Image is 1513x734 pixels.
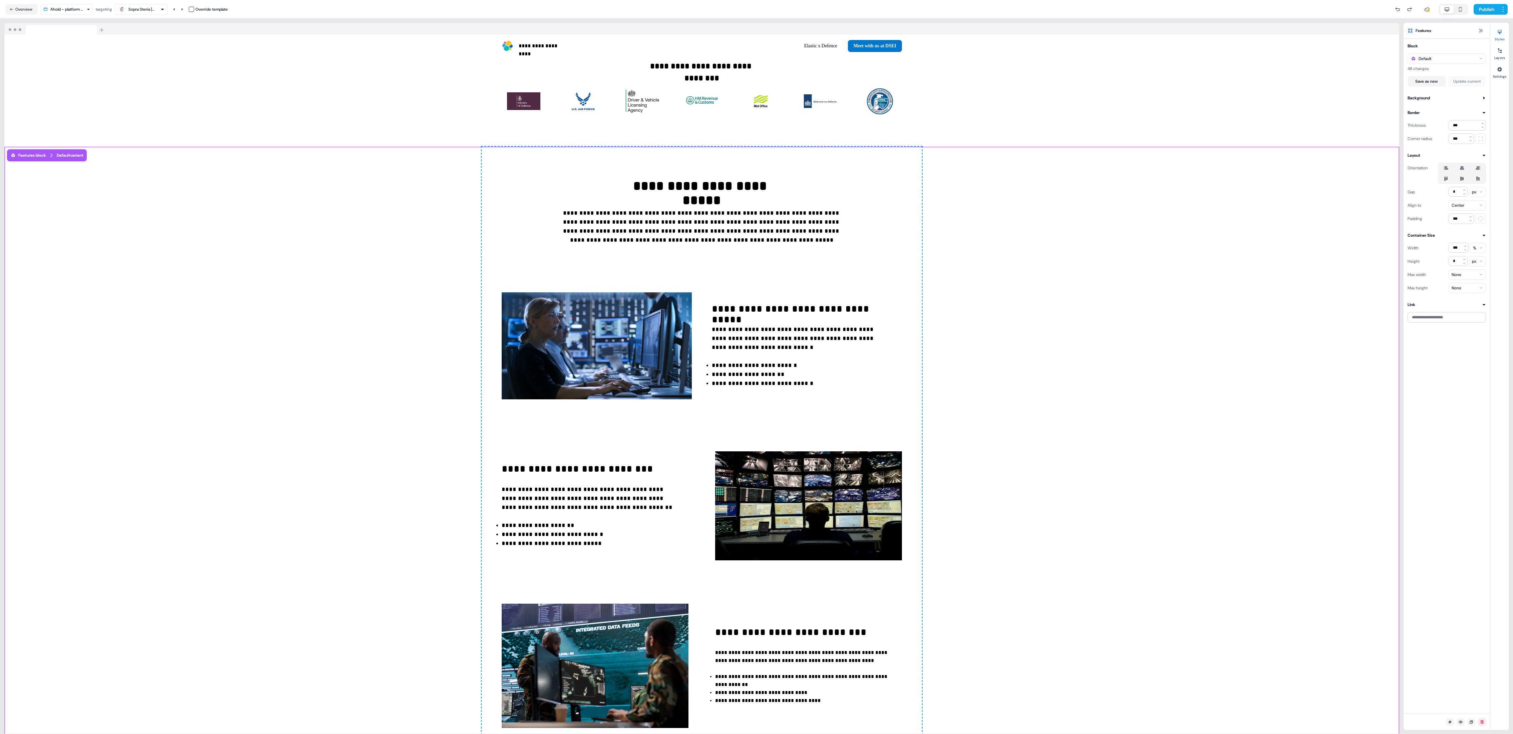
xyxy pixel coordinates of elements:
button: Publish [1474,4,1498,15]
div: ImageImageImageImageImageImageImage [502,83,902,120]
div: Thickness [1408,120,1426,131]
div: Layout [1408,152,1420,159]
div: Default variant [57,152,83,159]
div: Link [1408,301,1415,308]
img: Image [804,88,837,115]
div: Align to [1408,200,1421,211]
img: Image [626,88,659,115]
div: Max width [1408,269,1426,280]
div: Corner radius [1408,133,1432,144]
div: Height [1408,256,1420,267]
button: Background [1408,95,1486,101]
button: Sopra Steria [GEOGRAPHIC_DATA] [115,4,167,15]
button: Styles [1490,27,1509,41]
button: Layout [1408,152,1486,159]
button: Default [1408,53,1486,64]
div: targeting [96,6,112,13]
button: Container Size [1408,232,1486,239]
div: Gap [1408,187,1415,197]
div: Override template [195,6,228,13]
div: px [1472,189,1476,195]
div: Orientation [1408,163,1428,173]
div: None [1452,285,1461,291]
img: Image [502,599,688,733]
img: Image [685,88,718,115]
img: Image [566,88,600,115]
img: Image [507,88,540,115]
div: 48 changes [1408,65,1486,72]
div: Default [1419,55,1431,62]
button: Block [1408,43,1486,49]
button: Border [1408,109,1486,116]
div: Border [1408,109,1420,116]
div: Ahold - platform focus [50,6,84,13]
div: px [1472,258,1476,265]
button: Layers [1490,45,1509,60]
span: Features [1416,27,1431,34]
div: Elastic x DefenceMeet with us at DSEI [704,40,902,52]
button: Link [1408,301,1486,308]
img: Image [744,88,778,115]
img: Image [502,279,692,413]
div: Background [1408,95,1430,101]
div: Features block [10,152,46,159]
button: Update current [1448,76,1486,87]
iframe: Global data mesh for public sector organizations [3,3,188,130]
button: Meet with us at DSEI [848,40,902,52]
div: % [1473,245,1476,251]
div: Padding [1408,213,1422,224]
button: Elastic x Defence [799,40,843,52]
div: Container Size [1408,232,1435,239]
img: Image [715,439,902,573]
div: Width [1408,243,1419,253]
div: Block [1408,43,1418,49]
div: Sopra Steria [GEOGRAPHIC_DATA] [128,6,155,13]
img: Browser topbar [4,23,107,35]
button: Settings [1490,64,1509,79]
img: Image [863,88,897,115]
div: None [1452,271,1461,278]
button: Save as new [1408,76,1446,87]
div: Max height [1408,283,1428,293]
div: Center [1452,202,1464,209]
button: Overview [5,4,38,15]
